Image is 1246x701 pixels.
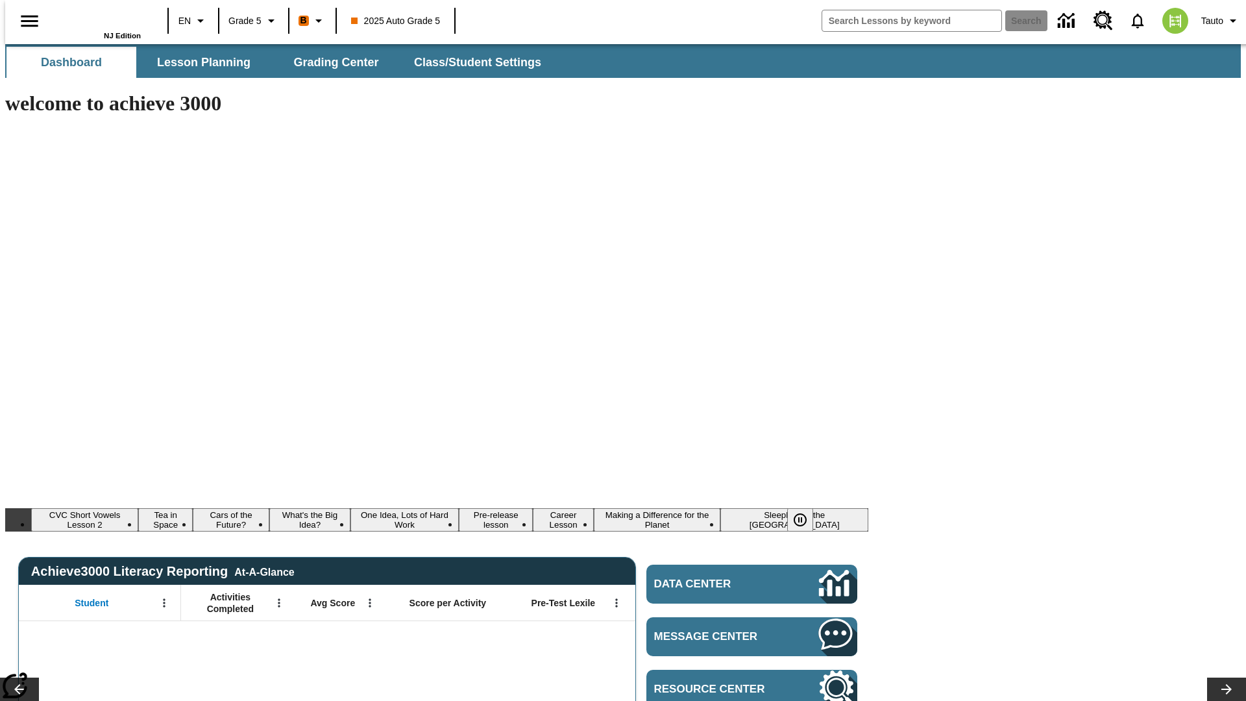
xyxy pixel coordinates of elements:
[178,14,191,28] span: EN
[138,508,193,532] button: Slide 2 Tea in Space
[157,55,250,70] span: Lesson Planning
[1050,3,1086,39] a: Data Center
[56,5,141,40] div: Home
[154,593,174,613] button: Open Menu
[607,593,626,613] button: Open Menu
[75,597,108,609] span: Student
[5,47,553,78] div: SubNavbar
[5,44,1241,78] div: SubNavbar
[654,578,776,591] span: Data Center
[1201,14,1223,28] span: Tauto
[360,593,380,613] button: Open Menu
[654,683,780,696] span: Resource Center
[404,47,552,78] button: Class/Student Settings
[5,92,868,116] h1: welcome to achieve 3000
[533,508,593,532] button: Slide 7 Career Lesson
[787,508,813,532] button: Pause
[787,508,826,532] div: Pause
[104,32,141,40] span: NJ Edition
[31,564,295,579] span: Achieve3000 Literacy Reporting
[1121,4,1154,38] a: Notifications
[409,597,487,609] span: Score per Activity
[223,9,284,32] button: Grade: Grade 5, Select a grade
[234,564,294,578] div: At-A-Glance
[459,508,533,532] button: Slide 6 Pre-release lesson
[293,55,378,70] span: Grading Center
[56,6,141,32] a: Home
[188,591,273,615] span: Activities Completed
[822,10,1001,31] input: search field
[414,55,541,70] span: Class/Student Settings
[1154,4,1196,38] button: Select a new avatar
[6,47,136,78] button: Dashboard
[300,12,307,29] span: B
[269,593,289,613] button: Open Menu
[1086,3,1121,38] a: Resource Center, Will open in new tab
[646,565,857,604] a: Data Center
[1207,678,1246,701] button: Lesson carousel, Next
[310,597,355,609] span: Avg Score
[1162,8,1188,34] img: avatar image
[228,14,262,28] span: Grade 5
[646,617,857,656] a: Message Center
[31,508,138,532] button: Slide 1 CVC Short Vowels Lesson 2
[173,9,214,32] button: Language: EN, Select a language
[594,508,721,532] button: Slide 8 Making a Difference for the Planet
[1196,9,1246,32] button: Profile/Settings
[293,9,332,32] button: Boost Class color is orange. Change class color
[193,508,269,532] button: Slide 3 Cars of the Future?
[271,47,401,78] button: Grading Center
[41,55,102,70] span: Dashboard
[269,508,350,532] button: Slide 4 What's the Big Idea?
[350,508,459,532] button: Slide 5 One Idea, Lots of Hard Work
[10,2,49,40] button: Open side menu
[139,47,269,78] button: Lesson Planning
[720,508,868,532] button: Slide 9 Sleepless in the Animal Kingdom
[654,630,780,643] span: Message Center
[351,14,441,28] span: 2025 Auto Grade 5
[531,597,596,609] span: Pre-Test Lexile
